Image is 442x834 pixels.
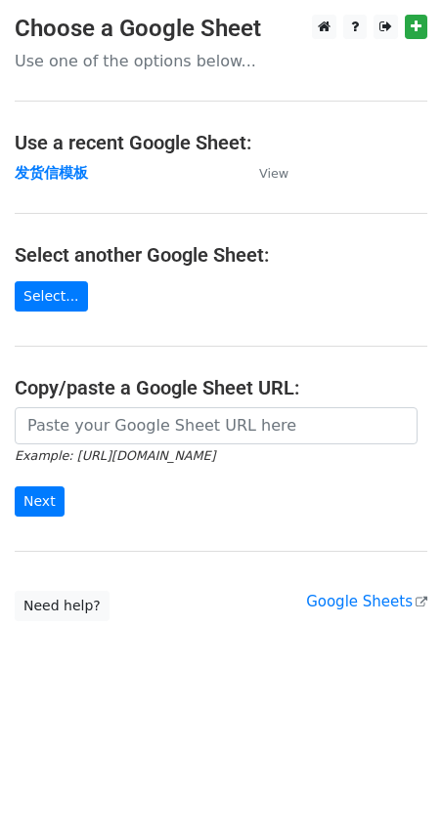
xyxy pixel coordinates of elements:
[15,448,215,463] small: Example: [URL][DOMAIN_NAME]
[240,164,288,182] a: View
[15,15,427,43] h3: Choose a Google Sheet
[15,407,418,444] input: Paste your Google Sheet URL here
[15,164,88,182] a: 发货信模板
[15,591,110,621] a: Need help?
[306,593,427,610] a: Google Sheets
[15,131,427,154] h4: Use a recent Google Sheet:
[15,281,88,312] a: Select...
[15,243,427,267] h4: Select another Google Sheet:
[15,376,427,399] h4: Copy/paste a Google Sheet URL:
[344,740,442,834] iframe: Chat Widget
[259,166,288,181] small: View
[15,51,427,71] p: Use one of the options below...
[15,486,65,517] input: Next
